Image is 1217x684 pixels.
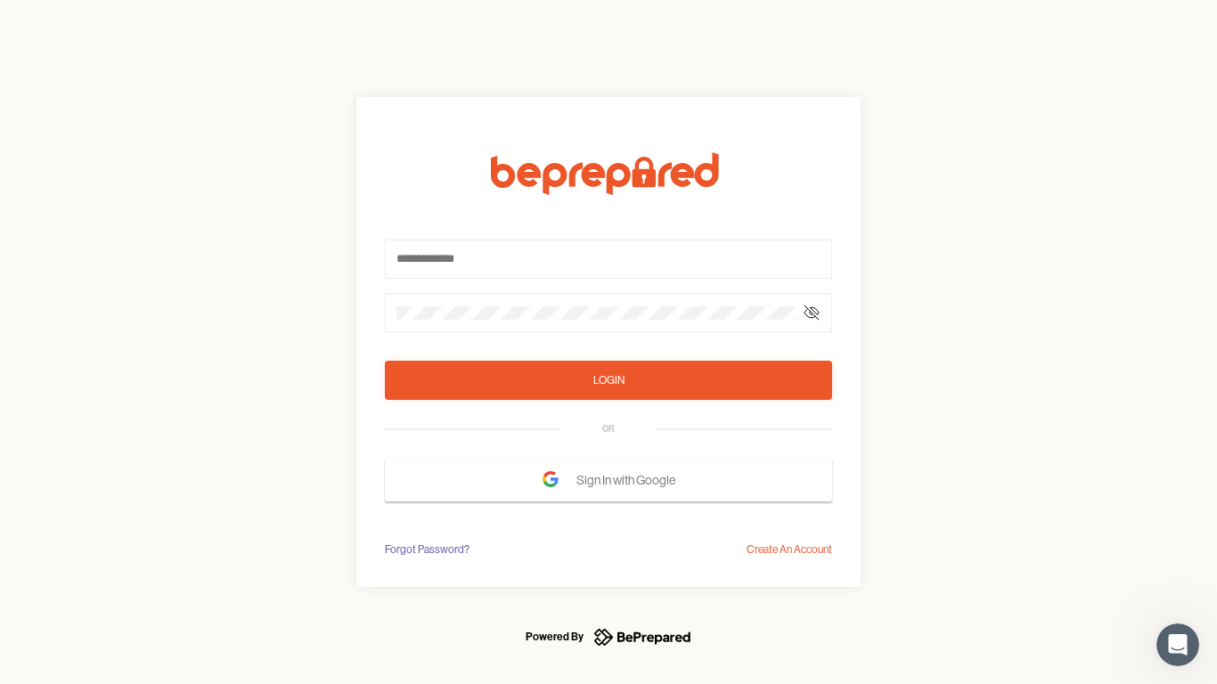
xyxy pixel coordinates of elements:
div: OR [602,422,615,436]
button: Login [385,361,832,400]
iframe: Intercom live chat [1156,623,1199,666]
span: Sign In with Google [576,464,684,496]
div: Forgot Password? [385,541,470,558]
div: Powered By [526,626,584,647]
div: Login [593,371,625,389]
button: Sign In with Google [385,459,832,501]
div: Create An Account [747,541,832,558]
